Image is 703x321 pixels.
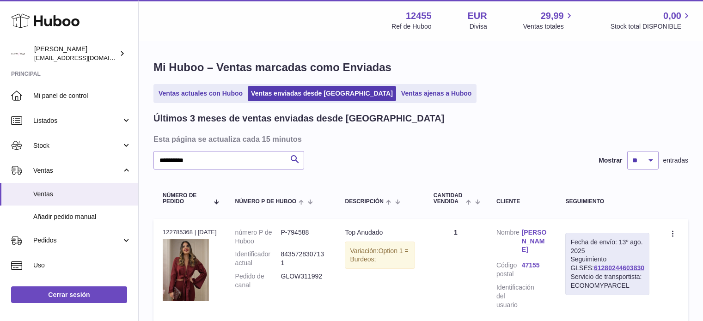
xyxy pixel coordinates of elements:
[248,86,396,101] a: Ventas enviadas desde [GEOGRAPHIC_DATA]
[155,86,246,101] a: Ventas actuales con Huboo
[350,247,408,263] span: Option 1 = Burdeos;
[406,10,432,22] strong: 12455
[34,45,117,62] div: [PERSON_NAME]
[33,141,122,150] span: Stock
[496,283,522,309] dt: Identificación del usuario
[163,193,208,205] span: Número de pedido
[33,166,122,175] span: Ventas
[470,22,487,31] div: Divisa
[33,261,131,270] span: Uso
[163,239,209,301] img: top.jpg
[570,238,644,255] div: Fecha de envío: 13º ago. 2025
[599,156,622,165] label: Mostrar
[33,116,122,125] span: Listados
[33,236,122,245] span: Pedidos
[496,228,522,257] dt: Nombre
[153,112,444,125] h2: Últimos 3 meses de ventas enviadas desde [GEOGRAPHIC_DATA]
[523,22,575,31] span: Ventas totales
[434,193,464,205] span: Cantidad vendida
[496,199,547,205] div: Cliente
[281,228,327,246] dd: P-794588
[235,272,281,290] dt: Pedido de canal
[391,22,431,31] div: Ref de Huboo
[496,261,522,279] dt: Código postal
[345,199,383,205] span: Descripción
[345,228,415,237] div: Top Anudado
[594,264,644,272] a: 61280244603830
[398,86,475,101] a: Ventas ajenas a Huboo
[541,10,564,22] span: 29,99
[153,134,686,144] h3: Esta página se actualiza cada 15 minutos
[281,250,327,267] dd: 8435728307131
[153,60,688,75] h1: Mi Huboo – Ventas marcadas como Enviadas
[663,10,681,22] span: 0,00
[163,228,217,236] div: 122785368 | [DATE]
[522,261,547,270] a: 47155
[33,91,131,100] span: Mi panel de control
[345,242,415,269] div: Variación:
[281,272,327,290] dd: GLOW311992
[611,22,692,31] span: Stock total DISPONIBLE
[468,10,487,22] strong: EUR
[663,156,688,165] span: entradas
[33,212,131,221] span: Añadir pedido manual
[235,199,296,205] span: número P de Huboo
[235,250,281,267] dt: Identificador actual
[570,273,644,290] div: Servicio de transportista: ECONOMYPARCEL
[33,190,131,199] span: Ventas
[565,233,649,295] div: Seguimiento GLSES:
[235,228,281,246] dt: número P de Huboo
[34,54,136,61] span: [EMAIL_ADDRESS][DOMAIN_NAME]
[611,10,692,31] a: 0,00 Stock total DISPONIBLE
[522,228,547,254] a: [PERSON_NAME]
[11,47,25,61] img: pedidos@glowrias.com
[11,286,127,303] a: Cerrar sesión
[523,10,575,31] a: 29,99 Ventas totales
[565,199,649,205] div: Seguimiento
